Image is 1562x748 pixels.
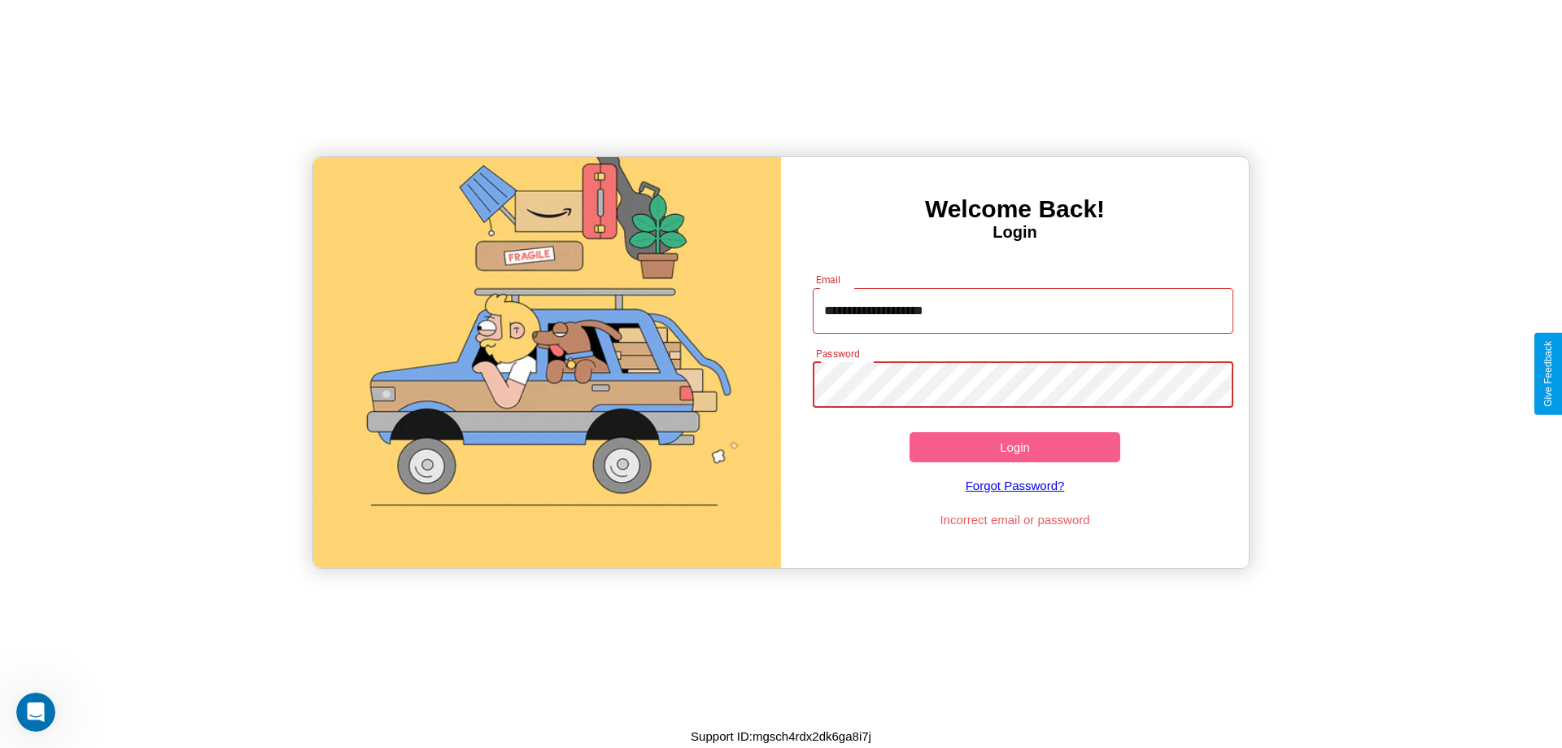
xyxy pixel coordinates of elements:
label: Password [816,347,859,361]
a: Forgot Password? [805,462,1226,509]
p: Support ID: mgsch4rdx2dk6ga8i7j [691,725,871,747]
p: Incorrect email or password [805,509,1226,531]
button: Login [910,432,1120,462]
img: gif [313,157,781,568]
iframe: Intercom live chat [16,693,55,732]
div: Give Feedback [1542,341,1554,407]
h3: Welcome Back! [781,195,1249,223]
label: Email [816,273,841,287]
h4: Login [781,223,1249,242]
